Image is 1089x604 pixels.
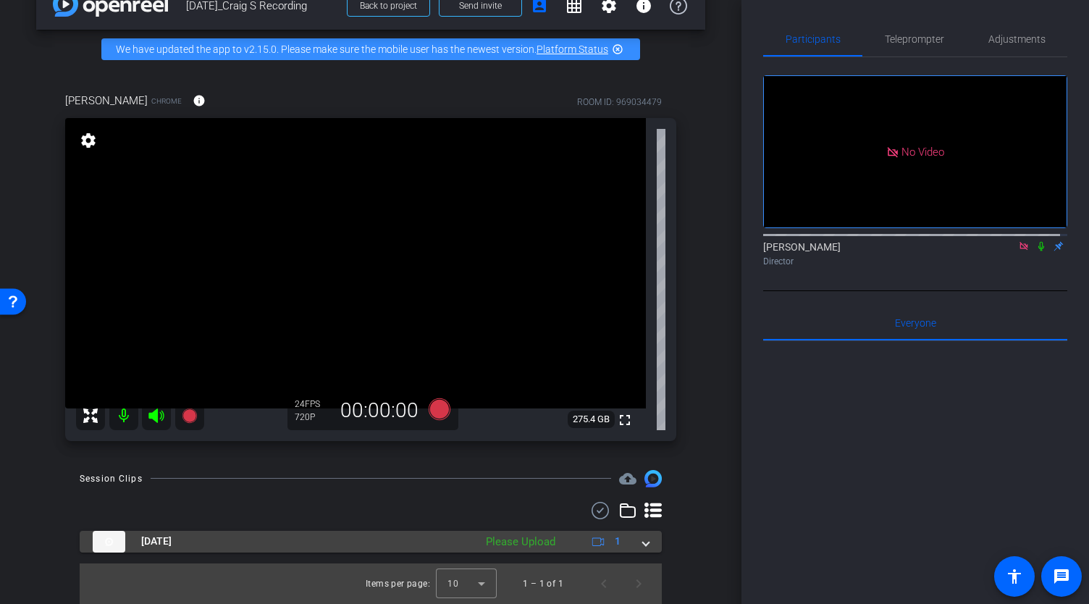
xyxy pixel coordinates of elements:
span: 275.4 GB [568,411,615,428]
span: Adjustments [988,34,1046,44]
mat-icon: accessibility [1006,568,1023,585]
mat-icon: message [1053,568,1070,585]
mat-icon: settings [78,132,98,149]
span: No Video [901,145,944,158]
mat-icon: cloud_upload [619,470,636,487]
div: 00:00:00 [331,398,428,423]
mat-expansion-panel-header: thumb-nail[DATE]Please Upload1 [80,531,662,553]
span: [DATE] [141,534,172,549]
div: Director [763,255,1067,268]
div: 24 [295,398,331,410]
mat-icon: highlight_off [612,43,623,55]
span: Destinations for your clips [619,470,636,487]
mat-icon: info [193,94,206,107]
img: thumb-nail [93,531,125,553]
mat-icon: fullscreen [616,411,634,429]
span: Chrome [151,96,182,106]
div: ROOM ID: 969034479 [577,96,662,109]
a: Platform Status [537,43,608,55]
span: Back to project [360,1,417,11]
div: [PERSON_NAME] [763,240,1067,268]
span: FPS [305,399,320,409]
div: 720P [295,411,331,423]
span: 1 [615,534,621,549]
div: Please Upload [479,534,563,550]
span: Everyone [895,318,936,328]
div: 1 – 1 of 1 [523,576,563,591]
button: Previous page [586,566,621,601]
span: Participants [786,34,841,44]
div: We have updated the app to v2.15.0. Please make sure the mobile user has the newest version. [101,38,640,60]
div: Items per page: [366,576,430,591]
div: Session Clips [80,471,143,486]
span: Teleprompter [885,34,944,44]
span: [PERSON_NAME] [65,93,148,109]
img: Session clips [644,470,662,487]
button: Next page [621,566,656,601]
